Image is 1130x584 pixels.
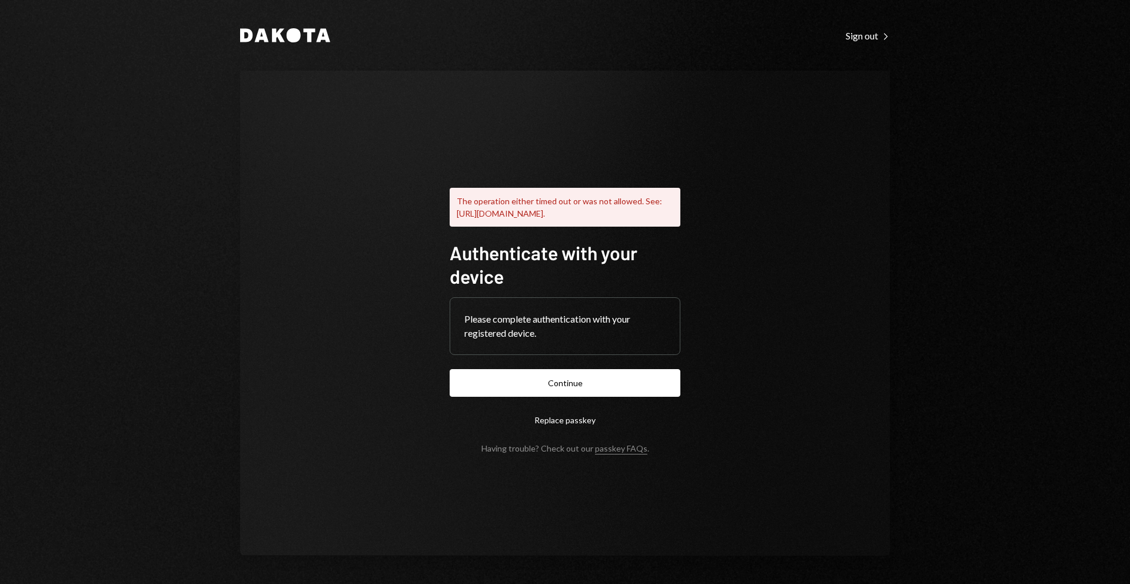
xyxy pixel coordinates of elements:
[846,30,890,42] div: Sign out
[450,369,680,397] button: Continue
[464,312,666,340] div: Please complete authentication with your registered device.
[450,188,680,227] div: The operation either timed out or was not allowed. See: [URL][DOMAIN_NAME].
[595,443,647,454] a: passkey FAQs
[450,406,680,434] button: Replace passkey
[450,241,680,288] h1: Authenticate with your device
[846,29,890,42] a: Sign out
[481,443,649,453] div: Having trouble? Check out our .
